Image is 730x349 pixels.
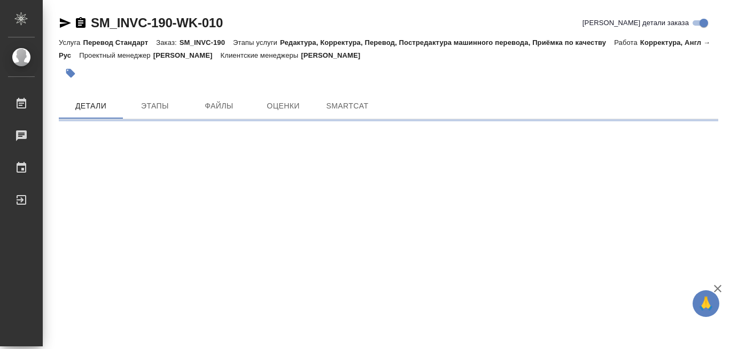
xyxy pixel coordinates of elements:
[59,61,82,85] button: Добавить тэг
[59,38,83,46] p: Услуга
[153,51,221,59] p: [PERSON_NAME]
[693,290,719,317] button: 🙏
[129,99,181,113] span: Этапы
[301,51,368,59] p: [PERSON_NAME]
[74,17,87,29] button: Скопировать ссылку
[322,99,373,113] span: SmartCat
[233,38,280,46] p: Этапы услуги
[697,292,715,315] span: 🙏
[193,99,245,113] span: Файлы
[614,38,640,46] p: Работа
[280,38,614,46] p: Редактура, Корректура, Перевод, Постредактура машинного перевода, Приёмка по качеству
[83,38,156,46] p: Перевод Стандарт
[258,99,309,113] span: Оценки
[79,51,153,59] p: Проектный менеджер
[59,17,72,29] button: Скопировать ссылку для ЯМессенджера
[91,15,223,30] a: SM_INVC-190-WK-010
[156,38,179,46] p: Заказ:
[180,38,233,46] p: SM_INVC-190
[583,18,689,28] span: [PERSON_NAME] детали заказа
[221,51,301,59] p: Клиентские менеджеры
[65,99,117,113] span: Детали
